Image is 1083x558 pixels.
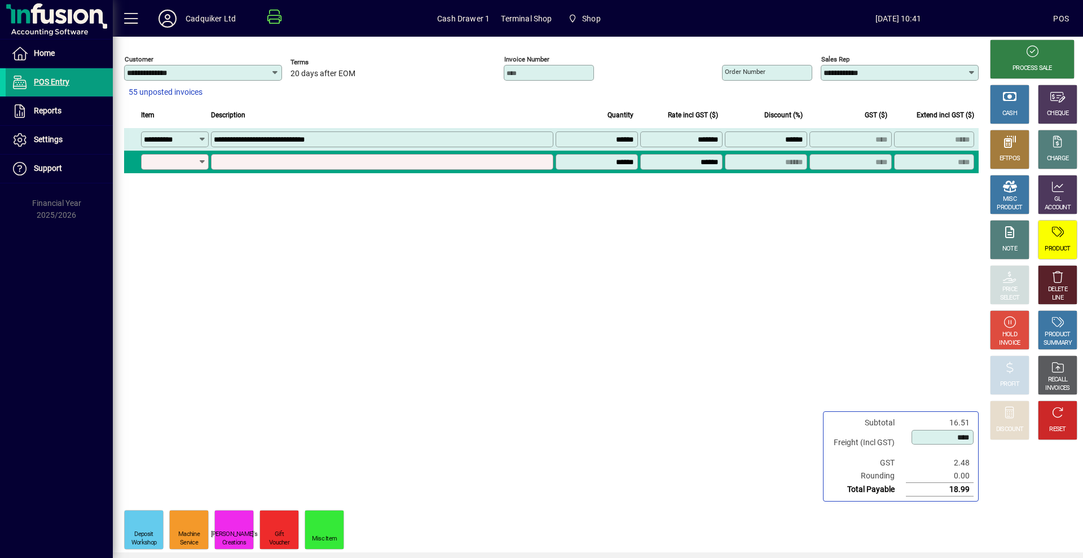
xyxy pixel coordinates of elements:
[211,530,258,539] div: [PERSON_NAME]'s
[1045,204,1071,212] div: ACCOUNT
[211,109,245,121] span: Description
[501,10,552,28] span: Terminal Shop
[1048,285,1067,294] div: DELETE
[1003,195,1016,204] div: MISC
[312,535,337,543] div: Misc Item
[6,39,113,68] a: Home
[1053,10,1069,28] div: POS
[1045,384,1069,393] div: INVOICES
[269,539,289,547] div: Voucher
[865,109,887,121] span: GST ($)
[1000,294,1020,302] div: SELECT
[996,425,1023,434] div: DISCOUNT
[222,539,246,547] div: Creations
[275,530,284,539] div: Gift
[1002,109,1017,118] div: CASH
[1054,195,1062,204] div: GL
[1002,285,1018,294] div: PRICE
[178,530,200,539] div: Machine
[131,539,156,547] div: Workshop
[906,483,974,497] td: 18.99
[1012,64,1052,73] div: PROCESS SALE
[34,106,61,115] span: Reports
[1048,376,1068,384] div: RECALL
[743,10,1053,28] span: [DATE] 10:41
[828,469,906,483] td: Rounding
[1000,380,1019,389] div: PROFIT
[1049,425,1066,434] div: RESET
[1047,155,1069,163] div: CHARGE
[34,135,63,144] span: Settings
[186,10,236,28] div: Cadquiker Ltd
[906,469,974,483] td: 0.00
[828,416,906,429] td: Subtotal
[6,126,113,154] a: Settings
[180,539,198,547] div: Service
[607,109,633,121] span: Quantity
[129,86,202,98] span: 55 unposted invoices
[828,429,906,456] td: Freight (Incl GST)
[1002,331,1017,339] div: HOLD
[290,59,358,66] span: Terms
[1045,245,1070,253] div: PRODUCT
[668,109,718,121] span: Rate incl GST ($)
[828,483,906,497] td: Total Payable
[828,456,906,469] td: GST
[125,55,153,63] mat-label: Customer
[997,204,1022,212] div: PRODUCT
[1047,109,1068,118] div: CHEQUE
[1002,245,1017,253] div: NOTE
[134,530,153,539] div: Deposit
[124,82,207,103] button: 55 unposted invoices
[6,97,113,125] a: Reports
[290,69,355,78] span: 20 days after EOM
[1000,155,1020,163] div: EFTPOS
[821,55,849,63] mat-label: Sales rep
[725,68,765,76] mat-label: Order number
[906,416,974,429] td: 16.51
[34,77,69,86] span: POS Entry
[34,49,55,58] span: Home
[141,109,155,121] span: Item
[504,55,549,63] mat-label: Invoice number
[1045,331,1070,339] div: PRODUCT
[34,164,62,173] span: Support
[6,155,113,183] a: Support
[906,456,974,469] td: 2.48
[149,8,186,29] button: Profile
[999,339,1020,348] div: INVOICE
[1044,339,1072,348] div: SUMMARY
[764,109,803,121] span: Discount (%)
[917,109,974,121] span: Extend incl GST ($)
[437,10,490,28] span: Cash Drawer 1
[582,10,601,28] span: Shop
[1052,294,1063,302] div: LINE
[563,8,605,29] span: Shop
